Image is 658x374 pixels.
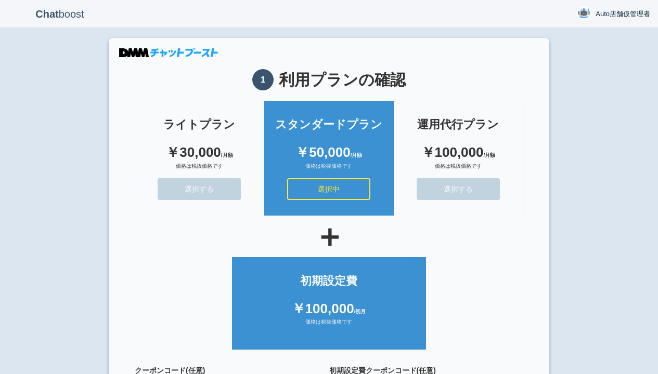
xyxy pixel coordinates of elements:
[404,163,512,178] div: 価格は税抜価格です
[221,152,233,158] span: /月額
[351,152,363,158] span: /月額
[8,1,112,27] p: boost
[145,143,254,162] div: ￥30,000
[242,318,416,334] div: 価格は税抜価格です
[275,116,383,132] div: スタンダードプラン
[404,143,512,162] div: ￥100,000
[354,309,366,314] span: /初月
[145,116,254,132] div: ライトプラン
[577,7,590,20] img: User Image
[242,273,416,289] div: 初期設定費
[119,48,218,57] img: DMMチャットブースト
[483,152,495,158] span: /月額
[135,221,523,252] div: ＋
[404,116,512,132] div: 運用代行プラン
[287,178,370,200] button: 選択中
[135,69,523,90] h1: 利用プランの確認
[596,9,650,19] span: Auto店舗仮管理者
[275,163,383,178] div: 価格は税抜価格です
[35,8,58,20] b: Chat
[145,163,254,178] div: 価格は税抜価格です
[158,178,241,200] button: 選択する
[275,143,383,162] div: ￥50,000
[242,299,416,318] div: ￥100,000
[417,178,500,200] button: 選択する
[252,69,274,90] span: 1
